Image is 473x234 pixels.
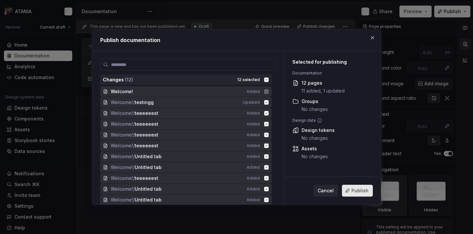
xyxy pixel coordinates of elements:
[133,99,135,106] span: /
[133,142,135,149] span: /
[302,145,328,152] div: Assets
[135,110,158,117] span: teeeeeest
[247,165,260,170] span: Added
[247,111,260,116] span: Added
[100,36,373,44] h2: Publish documentation
[125,77,133,82] span: ( 12 )
[133,121,135,127] span: /
[111,142,133,149] span: Welcome!
[302,127,335,134] div: Design tokens
[111,132,133,138] span: Welcome!
[351,187,369,194] span: Publish
[133,197,135,203] span: /
[247,197,260,202] span: Added
[135,142,158,149] span: teeeeeest
[111,110,133,117] span: Welcome!
[247,121,260,127] span: Added
[292,71,370,76] div: Documentation
[133,153,135,160] span: /
[247,186,260,192] span: Added
[133,132,135,138] span: /
[111,197,133,203] span: Welcome!
[135,121,158,127] span: teeeeeest
[135,132,158,138] span: teeeeeest
[243,100,260,105] span: Updated
[133,175,135,181] span: /
[111,164,133,171] span: Welcome!
[135,186,162,192] span: Untitled tab
[247,176,260,181] span: Added
[111,99,133,106] span: Welcome!
[133,164,135,171] span: /
[302,80,345,86] div: 12 pages
[135,197,162,203] span: Untitled tab
[133,110,135,117] span: /
[111,175,133,181] span: Welcome!
[302,88,345,94] div: 11 added, 1 updated
[247,143,260,148] span: Added
[292,118,370,123] div: Design data
[237,77,260,82] div: 12 selected
[302,153,328,160] div: No changes
[135,153,162,160] span: Untitled tab
[247,132,260,138] span: Added
[135,164,162,171] span: Untitled tab
[302,106,328,113] div: No changes
[133,186,135,192] span: /
[111,186,133,192] span: Welcome!
[313,185,338,197] button: Cancel
[135,175,158,181] span: teeeeeest
[111,153,133,160] span: Welcome!
[342,185,373,197] button: Publish
[292,59,370,65] div: Selected for publishing
[135,99,154,106] span: testingg
[302,98,328,105] div: Groups
[318,187,334,194] span: Cancel
[247,154,260,159] span: Added
[111,121,133,127] span: Welcome!
[302,135,335,141] div: No changes
[103,76,233,83] div: Changes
